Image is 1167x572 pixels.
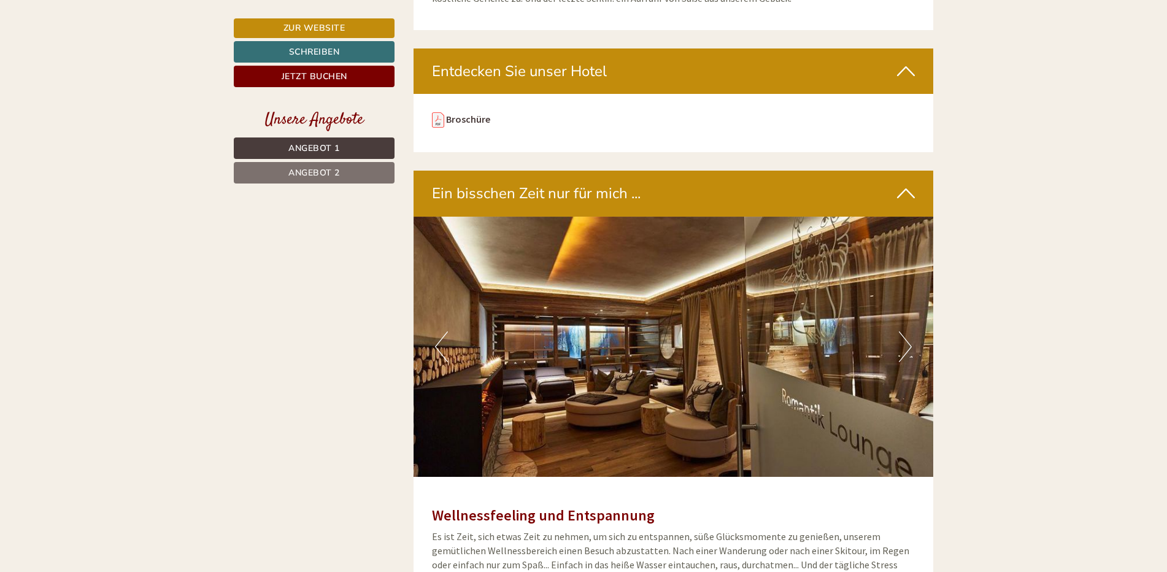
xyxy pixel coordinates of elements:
[18,60,206,68] small: 13:57
[288,142,340,154] span: Angebot 1
[432,184,641,203] font: Ein bisschen Zeit nur für mich ...
[432,506,655,525] strong: Wellnessfeeling und Entspannung
[410,323,483,345] button: Senden
[288,167,340,179] span: Angebot 2
[429,328,464,340] font: Senden
[435,331,448,362] button: Vorhergehend
[18,36,206,45] div: [GEOGRAPHIC_DATA]
[234,18,395,38] a: Zur Website
[234,66,395,87] a: Jetzt buchen
[18,46,206,58] font: Guten Morgen, wie können wir Ihnen helfen?
[446,113,490,125] a: Broschüre
[234,109,395,131] div: Unsere Angebote
[899,331,912,362] button: Nächster
[432,61,607,81] font: Entdecken Sie unser Hotel
[210,9,274,30] div: Mittwoch
[234,41,395,63] a: Schreiben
